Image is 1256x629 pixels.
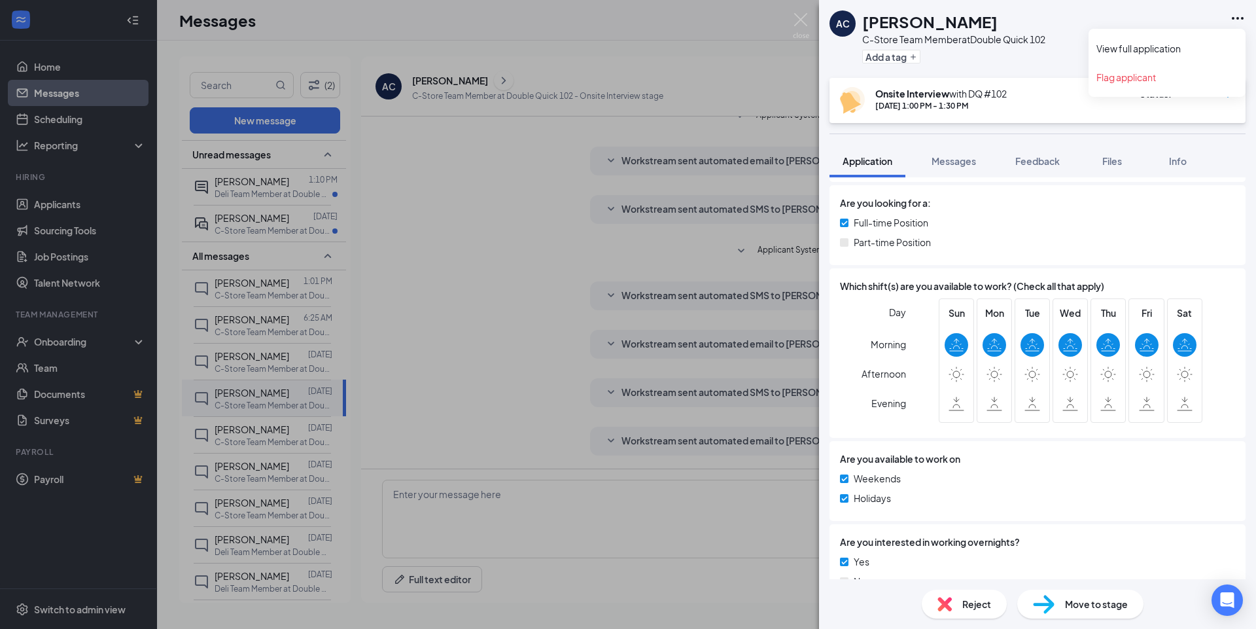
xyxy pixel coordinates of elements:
span: Reject [962,597,991,611]
span: Move to stage [1065,597,1128,611]
span: Files [1102,155,1122,167]
h1: [PERSON_NAME] [862,10,998,33]
div: Open Intercom Messenger [1212,584,1243,616]
span: Yes [854,554,869,569]
span: Which shift(s) are you available to work? (Check all that apply) [840,279,1104,293]
span: Wed [1058,306,1082,320]
div: AC [836,17,850,30]
span: Full-time Position [854,215,928,230]
button: PlusAdd a tag [862,50,920,63]
span: Fri [1135,306,1159,320]
span: Are you looking for a: [840,196,931,210]
svg: Plus [909,53,917,61]
div: [DATE] 1:00 PM - 1:30 PM [875,100,1007,111]
a: View full application [1096,42,1238,55]
svg: Ellipses [1230,10,1246,26]
span: Tue [1020,306,1044,320]
b: Onsite Interview [875,88,949,99]
span: Feedback [1015,155,1060,167]
span: Sat [1173,306,1196,320]
span: Are you interested in working overnights? [840,535,1020,549]
span: Afternoon [862,362,906,386]
span: Evening [871,391,906,415]
div: with DQ #102 [875,87,1007,100]
span: Thu [1096,306,1120,320]
span: Messages [932,155,976,167]
span: Application [843,155,892,167]
span: Morning [871,332,906,356]
span: Are you available to work on [840,452,960,466]
span: Info [1169,155,1187,167]
span: Day [889,305,906,319]
span: Holidays [854,491,891,505]
span: Sun [945,306,968,320]
div: C-Store Team Member at Double Quick 102 [862,33,1045,46]
span: Weekends [854,471,901,486]
span: Part-time Position [854,235,931,249]
span: Mon [983,306,1006,320]
span: No [854,574,866,588]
